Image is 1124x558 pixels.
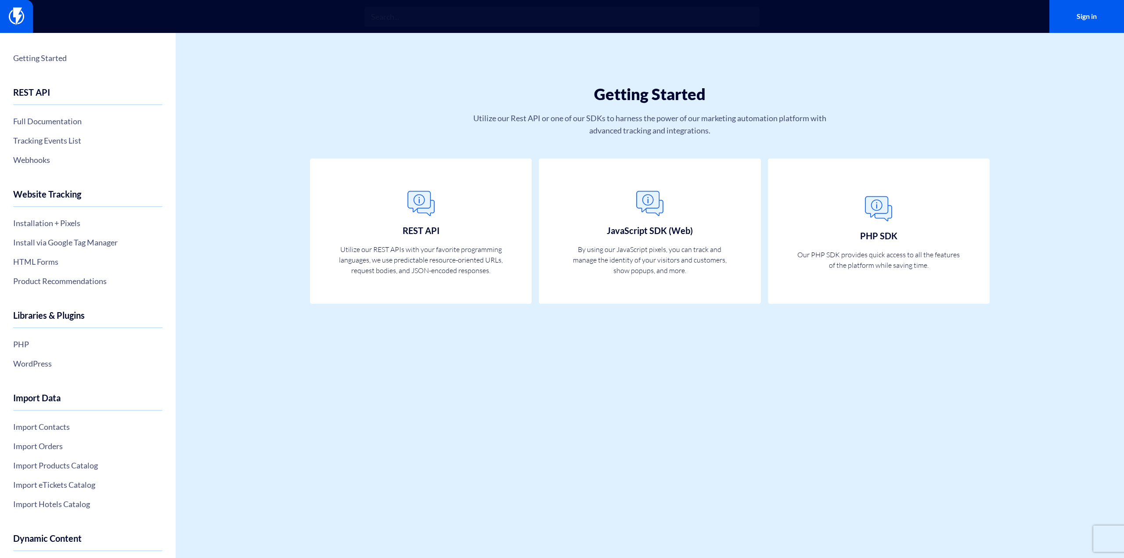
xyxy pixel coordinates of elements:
[338,244,504,276] p: Utilize our REST APIs with your favorite programming languages, we use predictable resource-orien...
[458,112,842,137] p: Utilize our Rest API or one of our SDKs to harness the power of our marketing automation platform...
[768,158,990,304] a: PHP SDK Our PHP SDK provides quick access to all the features of the platform while saving time.
[13,216,162,230] a: Installation + Pixels
[13,152,162,167] a: Webhooks
[13,87,162,105] h4: REST API
[13,114,162,129] a: Full Documentation
[13,254,162,269] a: HTML Forms
[13,310,162,328] h4: Libraries & Plugins
[13,50,162,65] a: Getting Started
[607,226,693,235] h3: JavaScript SDK (Web)
[13,356,162,371] a: WordPress
[13,189,162,207] h4: Website Tracking
[861,191,896,227] img: General.png
[796,249,962,270] p: Our PHP SDK provides quick access to all the features of the platform while saving time.
[403,186,439,221] img: General.png
[13,133,162,148] a: Tracking Events List
[13,497,162,511] a: Import Hotels Catalog
[13,458,162,473] a: Import Products Catalog
[13,419,162,434] a: Import Contacts
[310,158,532,304] a: REST API Utilize our REST APIs with your favorite programming languages, we use predictable resou...
[364,7,760,27] input: Search...
[13,337,162,352] a: PHP
[13,439,162,454] a: Import Orders
[13,235,162,250] a: Install via Google Tag Manager
[632,186,667,221] img: General.png
[13,393,162,410] h4: Import Data
[329,86,970,103] h1: Getting Started
[539,158,761,304] a: JavaScript SDK (Web) By using our JavaScript pixels, you can track and manage the identity of you...
[403,226,440,235] h3: REST API
[13,533,162,551] h4: Dynamic Content
[567,244,733,276] p: By using our JavaScript pixels, you can track and manage the identity of your visitors and custom...
[860,231,897,241] h3: PHP SDK
[13,274,162,288] a: Product Recommendations
[13,477,162,492] a: Import eTickets Catalog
